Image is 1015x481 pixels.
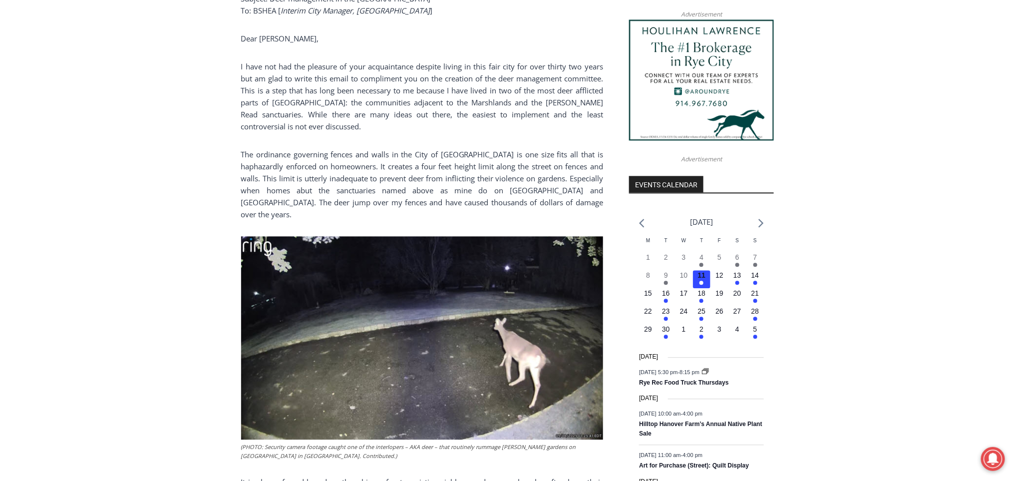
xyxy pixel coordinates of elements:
button: 26 [710,306,728,324]
button: 12 [710,270,728,288]
button: 4 [728,324,746,342]
button: 2 Has events [693,324,711,342]
div: Monday [639,237,657,252]
button: 15 [639,288,657,306]
button: 5 Has events [746,324,764,342]
time: 18 [698,289,706,297]
img: (PHOTO: Security camera footage caught one of the interlopers - AKA deer - that routinely rummage... [241,236,603,440]
time: 11 [698,271,706,279]
button: 14 Has events [746,270,764,288]
button: 17 [675,288,693,306]
time: 2 [664,253,668,261]
button: 1 [639,252,657,270]
span: T [700,238,703,243]
time: 2 [699,325,703,333]
li: [DATE] [690,215,713,229]
span: W [681,238,686,243]
time: 16 [662,289,670,297]
em: Has events [664,281,668,285]
span: 4:00 pm [683,452,703,458]
button: 9 Has events [657,270,675,288]
time: 1 [646,253,650,261]
button: 8 [639,270,657,288]
em: Has events [699,335,703,339]
button: 1 [675,324,693,342]
div: Sunday [746,237,764,252]
time: 6 [735,253,739,261]
time: 22 [644,307,652,315]
time: 19 [715,289,723,297]
em: Has events [664,335,668,339]
time: 15 [644,289,652,297]
span: S [753,238,757,243]
button: 24 [675,306,693,324]
span: [DATE] 5:30 pm [639,369,677,375]
em: Interim City Manager, [GEOGRAPHIC_DATA] [281,5,430,15]
em: Has events [753,335,757,339]
time: - [639,452,702,458]
time: 12 [715,271,723,279]
time: 24 [680,307,688,315]
em: Has events [753,281,757,285]
span: S [735,238,739,243]
time: 4 [735,325,739,333]
time: 21 [751,289,759,297]
time: 9 [664,271,668,279]
em: Has events [735,281,739,285]
p: The ordinance governing fences and walls in the City of [GEOGRAPHIC_DATA] is one size fits all th... [241,148,603,220]
time: 14 [751,271,759,279]
button: 18 Has events [693,288,711,306]
time: 20 [733,289,741,297]
div: Thursday [693,237,711,252]
em: Has events [699,263,703,267]
span: [DATE] 11:00 am [639,452,681,458]
button: 20 [728,288,746,306]
button: 27 [728,306,746,324]
button: 29 [639,324,657,342]
div: Wednesday [675,237,693,252]
time: 1 [682,325,686,333]
time: 5 [753,325,757,333]
time: 3 [717,325,721,333]
button: 30 Has events [657,324,675,342]
time: - [639,410,702,416]
span: 4:00 pm [683,410,703,416]
span: Advertisement [671,154,732,164]
button: 3 [710,324,728,342]
em: Has events [735,263,739,267]
time: 13 [733,271,741,279]
time: 30 [662,325,670,333]
button: 13 Has events [728,270,746,288]
em: Has events [753,263,757,267]
a: Intern @ [DOMAIN_NAME] [240,97,484,124]
em: Has events [699,317,703,321]
em: Has events [753,317,757,321]
span: Open Tues. - Sun. [PHONE_NUMBER] [3,103,98,141]
time: 5 [717,253,721,261]
img: Houlihan Lawrence The #1 Brokerage in Rye City [629,19,774,140]
button: 23 Has events [657,306,675,324]
a: Rye Rec Food Truck Thursdays [639,379,728,387]
time: 3 [682,253,686,261]
button: 2 [657,252,675,270]
h2: Events Calendar [629,176,703,193]
time: 26 [715,307,723,315]
time: 28 [751,307,759,315]
span: [DATE] 10:00 am [639,410,681,416]
button: 10 [675,270,693,288]
em: Has events [664,317,668,321]
span: Advertisement [671,9,732,19]
div: "Chef [PERSON_NAME] omakase menu is nirvana for lovers of great Japanese food." [102,62,142,119]
div: Tuesday [657,237,675,252]
button: 6 Has events [728,252,746,270]
button: 5 [710,252,728,270]
a: Hilltop Hanover Farm’s Annual Native Plant Sale [639,421,762,438]
button: 11 Has events [693,270,711,288]
p: Dear [PERSON_NAME], [241,32,603,44]
time: [DATE] [639,394,658,403]
figcaption: (PHOTO: Security camera footage caught one of the interlopers – AKA deer – that routinely rummage... [241,443,603,460]
a: Next month [758,218,764,228]
span: 8:15 pm [679,369,699,375]
time: - [639,369,701,375]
